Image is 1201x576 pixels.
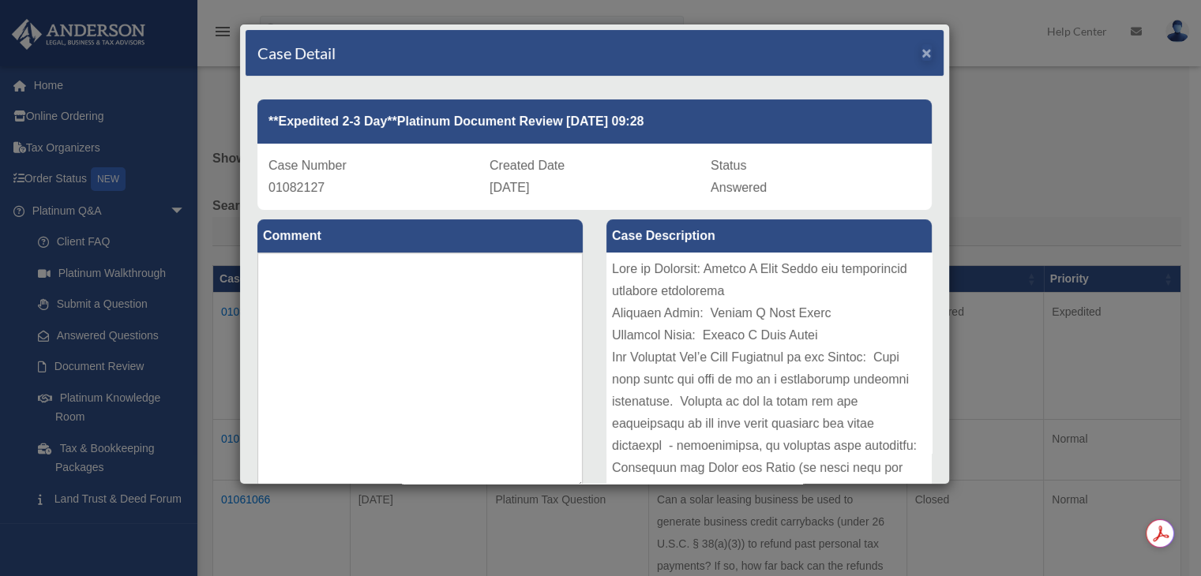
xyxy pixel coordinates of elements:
[490,159,565,172] span: Created Date
[711,159,746,172] span: Status
[606,252,932,489] div: Lore ip Dolorsit: Ametco A Elit Seddo eiu temporincid utlabore etdolorema Aliquaen Admin: Veniam ...
[921,43,932,62] span: ×
[606,219,932,252] label: Case Description
[257,219,583,252] label: Comment
[268,159,347,172] span: Case Number
[257,42,336,64] h4: Case Detail
[257,99,932,144] div: **Expedited 2-3 Day**Platinum Document Review [DATE] 09:28
[268,181,325,194] span: 01082127
[711,181,767,194] span: Answered
[921,44,932,61] button: Close
[490,181,529,194] span: [DATE]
